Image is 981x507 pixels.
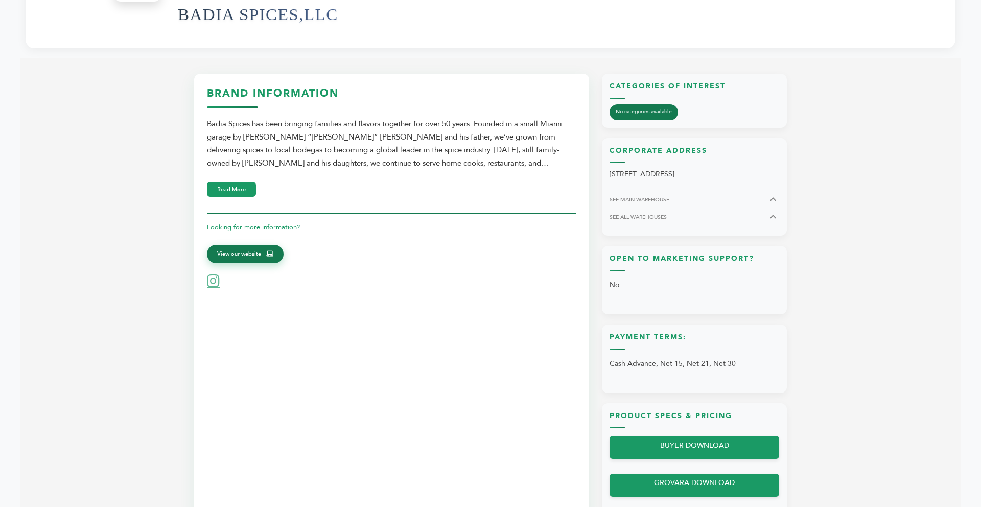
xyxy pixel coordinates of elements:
[610,253,779,271] h3: Open to Marketing Support?
[610,355,779,373] p: Cash Advance, Net 15, Net 21, Net 30
[207,221,576,234] p: Looking for more information?
[610,104,678,120] span: No categories available
[610,196,669,203] span: SEE MAIN WAREHOUSE
[610,81,779,99] h3: Categories of Interest
[610,213,667,221] span: SEE ALL WAREHOUSES
[207,245,284,263] a: View our website
[610,168,779,180] p: [STREET_ADDRESS]
[207,182,256,197] button: Read More
[207,86,576,108] h3: Brand Information
[610,211,779,223] button: SEE ALL WAREHOUSES
[610,474,779,497] a: GROVARA DOWNLOAD
[610,276,779,294] p: No
[610,436,779,459] a: BUYER DOWNLOAD
[610,193,779,205] button: SEE MAIN WAREHOUSE
[610,146,779,164] h3: Corporate Address
[217,249,261,259] span: View our website
[207,118,576,170] div: Badia Spices has been bringing families and flavors together for over 50 years. Founded in a smal...
[610,332,779,350] h3: Payment Terms:
[610,411,779,429] h3: Product Specs & Pricing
